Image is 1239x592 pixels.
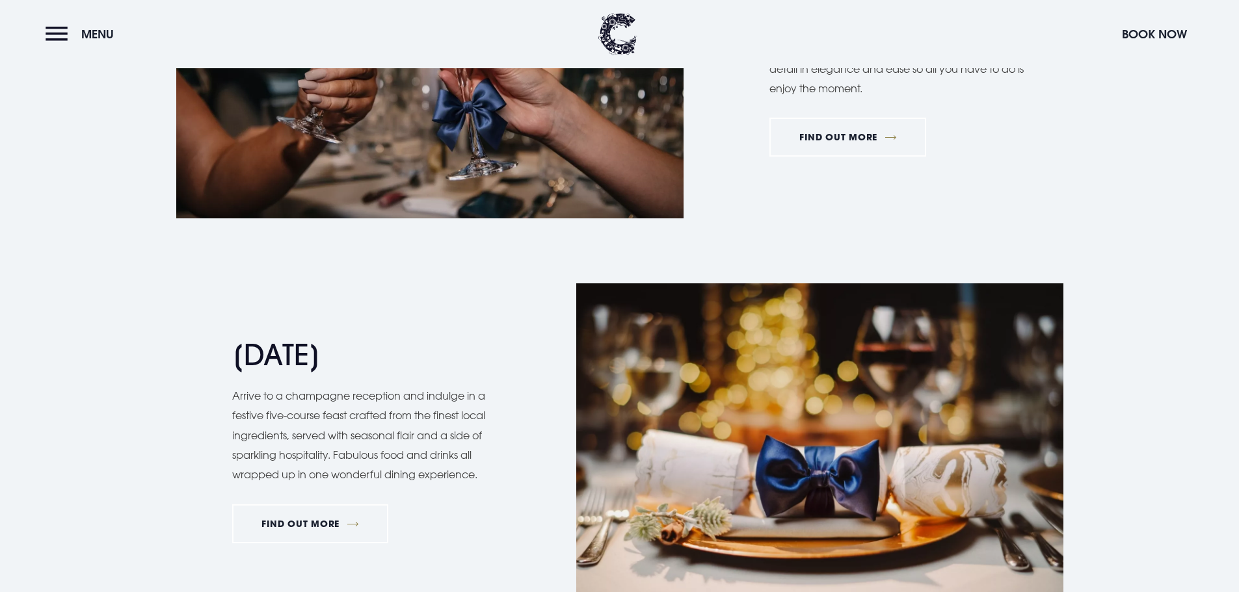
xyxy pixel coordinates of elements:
[598,13,637,55] img: Clandeboye Lodge
[1115,20,1193,48] button: Book Now
[232,386,499,485] p: Arrive to a champagne reception and indulge in a festive five-course feast crafted from the fines...
[769,118,926,157] a: FIND OUT MORE
[232,504,389,543] a: FIND OUT MORE
[81,27,114,42] span: Menu
[232,338,486,372] h2: [DATE]
[46,20,120,48] button: Menu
